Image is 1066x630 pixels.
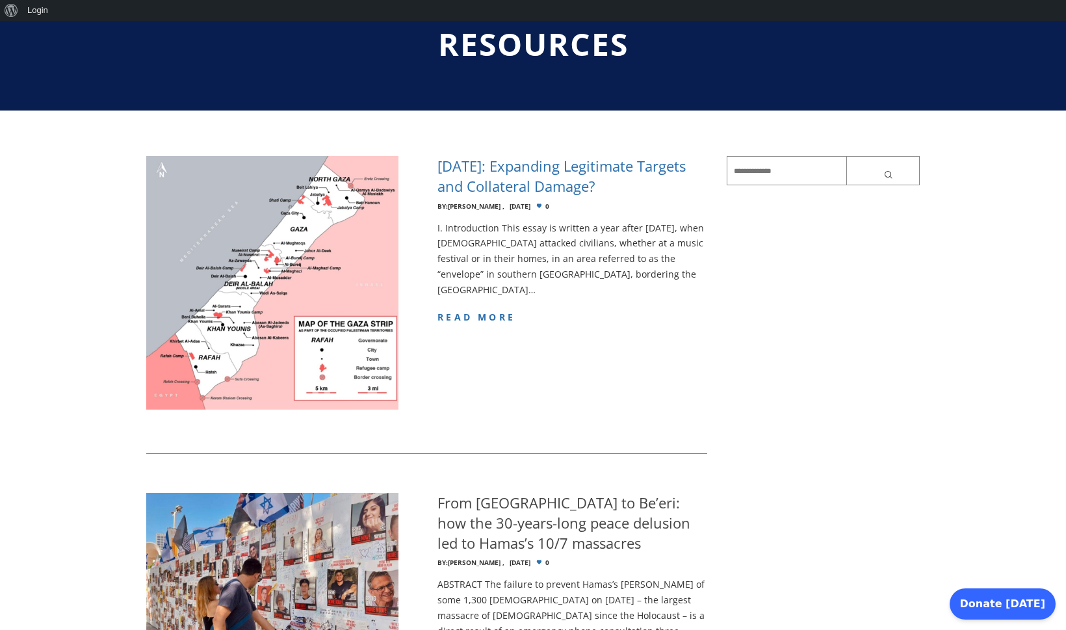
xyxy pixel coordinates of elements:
span: By: [437,202,448,211]
a: read more [437,311,515,323]
a: [PERSON_NAME] [448,558,500,567]
span: Resources [438,23,629,65]
h4: [DATE]: Expanding Legitimate Targets and Collateral Damage? [437,156,707,196]
div: 0 [437,559,707,566]
p: I. Introduction This essay is written a year after [DATE], when [DEMOGRAPHIC_DATA] attacked civil... [437,220,707,298]
time: [DATE] [510,559,530,566]
span: By: [437,558,448,567]
time: [DATE] [510,203,530,210]
div: 0 [437,203,707,210]
h4: From [GEOGRAPHIC_DATA] to Be’eri: how the 30-years-long peace delusion led to Hamas’s 10/7 massacres [437,493,707,553]
a: [PERSON_NAME] [448,202,500,211]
